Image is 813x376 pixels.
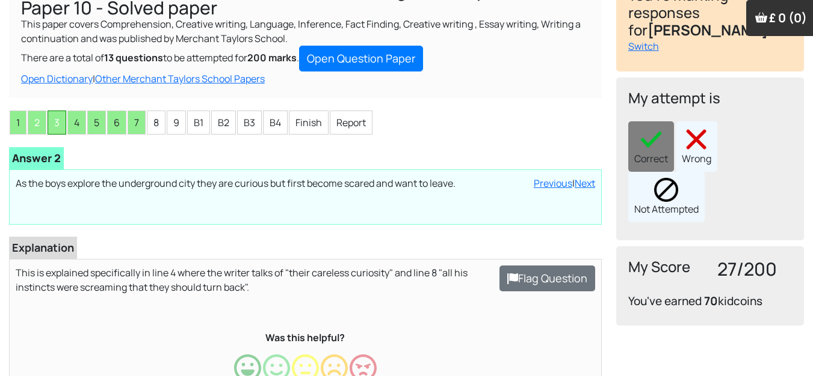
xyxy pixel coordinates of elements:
h3: 27/200 [717,258,792,280]
li: B2 [211,111,236,135]
b: Was this helpful? [265,331,345,344]
span: £ 0 (0) [769,10,807,26]
li: Finish [289,111,329,135]
h4: My attempt is [628,89,792,107]
div: Wrong [676,121,717,172]
b: 13 questions [104,51,163,64]
a: Previous [534,177,572,190]
img: Your items in the shopping basket [755,11,767,23]
h4: My Score [628,258,703,276]
li: 1 [10,111,26,135]
b: [PERSON_NAME] [648,20,768,40]
p: As the boys explore the underground city they are curious but first become scared and want to leave. [16,176,595,190]
b: Answer 2 [12,151,61,165]
div: | [534,176,595,190]
li: Report [330,111,372,135]
li: 8 [147,111,165,135]
a: Open Dictionary [21,72,93,85]
div: | [21,71,590,86]
li: 7 [128,111,146,135]
b: 70 [704,293,718,309]
div: Not Attempted [628,172,705,222]
a: Switch [628,40,659,53]
li: 9 [167,111,186,135]
li: B1 [187,111,210,135]
li: B3 [237,111,262,135]
h4: You've earned kidcoins [628,294,792,308]
b: 200 marks [247,51,297,64]
button: Flag Question [499,265,595,291]
b: Explanation [12,240,74,255]
li: 5 [87,111,106,135]
li: 2 [28,111,46,135]
a: Open Question Paper [299,46,423,71]
img: block.png [654,178,678,202]
li: B4 [263,111,288,135]
p: This is explained specifically in line 4 where the writer talks of "their careless curiosity" and... [16,265,595,294]
a: Other Merchant Taylors School Papers [95,72,265,85]
a: Next [575,177,595,190]
li: 4 [67,111,86,135]
li: 6 [107,111,126,135]
li: 3 [48,111,66,135]
img: cross40x40.png [684,127,708,151]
